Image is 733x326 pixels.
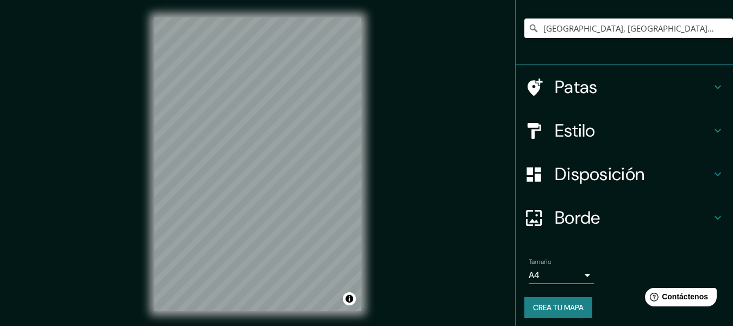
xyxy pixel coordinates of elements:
canvas: Mapa [154,17,361,311]
div: Borde [516,196,733,239]
font: Crea tu mapa [533,303,584,312]
font: Borde [555,206,600,229]
font: Tamaño [529,257,551,266]
font: Patas [555,76,598,99]
font: Disposición [555,163,644,186]
font: Estilo [555,119,596,142]
button: Activar o desactivar atribución [343,292,356,305]
div: Patas [516,65,733,109]
font: A4 [529,269,540,281]
input: Elige tu ciudad o zona [524,19,733,38]
div: A4 [529,267,594,284]
button: Crea tu mapa [524,297,592,318]
div: Disposición [516,152,733,196]
div: Estilo [516,109,733,152]
iframe: Lanzador de widgets de ayuda [636,284,721,314]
